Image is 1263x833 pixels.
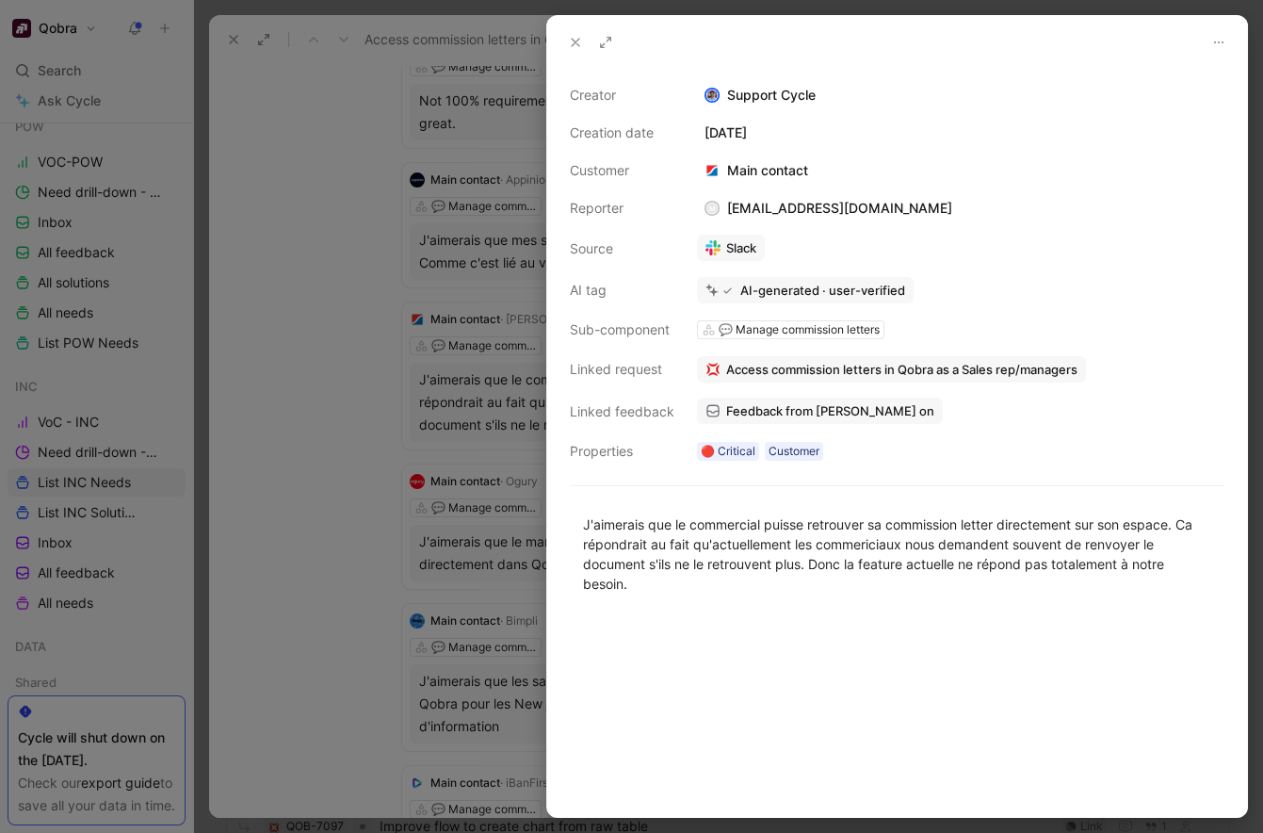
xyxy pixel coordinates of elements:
div: [EMAIL_ADDRESS][DOMAIN_NAME] [697,197,960,220]
div: Properties [570,440,674,463]
div: m [706,203,719,215]
div: Reporter [570,197,674,220]
button: 💢Access commission letters in Qobra as a Sales rep/managers [697,356,1086,383]
div: Creator [570,84,674,106]
div: 💬 Manage commission letters [719,320,880,339]
span: Feedback from [PERSON_NAME] on [726,402,934,419]
div: Support Cycle [697,84,1224,106]
div: Main contact [697,159,816,182]
a: Feedback from [PERSON_NAME] on [697,398,943,424]
div: AI tag [570,279,674,302]
div: AI-generated · user-verified [740,282,905,299]
span: Access commission letters in Qobra as a Sales rep/managers [726,361,1077,378]
div: Source [570,237,674,260]
img: logo [704,163,720,178]
div: Linked feedback [570,400,674,423]
div: [DATE] [697,122,1224,144]
div: Sub-component [570,318,674,341]
div: Customer [769,442,819,461]
a: Slack [697,235,765,261]
div: Creation date [570,122,674,144]
div: Linked request [570,358,674,381]
div: Customer [570,159,674,182]
div: 🔴 Critical [701,442,755,461]
img: 💢 [705,362,721,377]
img: avatar [706,90,719,102]
div: J'aimerais que le commercial puisse retrouver sa commission letter directement sur son espace. Ca... [583,514,1211,594]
